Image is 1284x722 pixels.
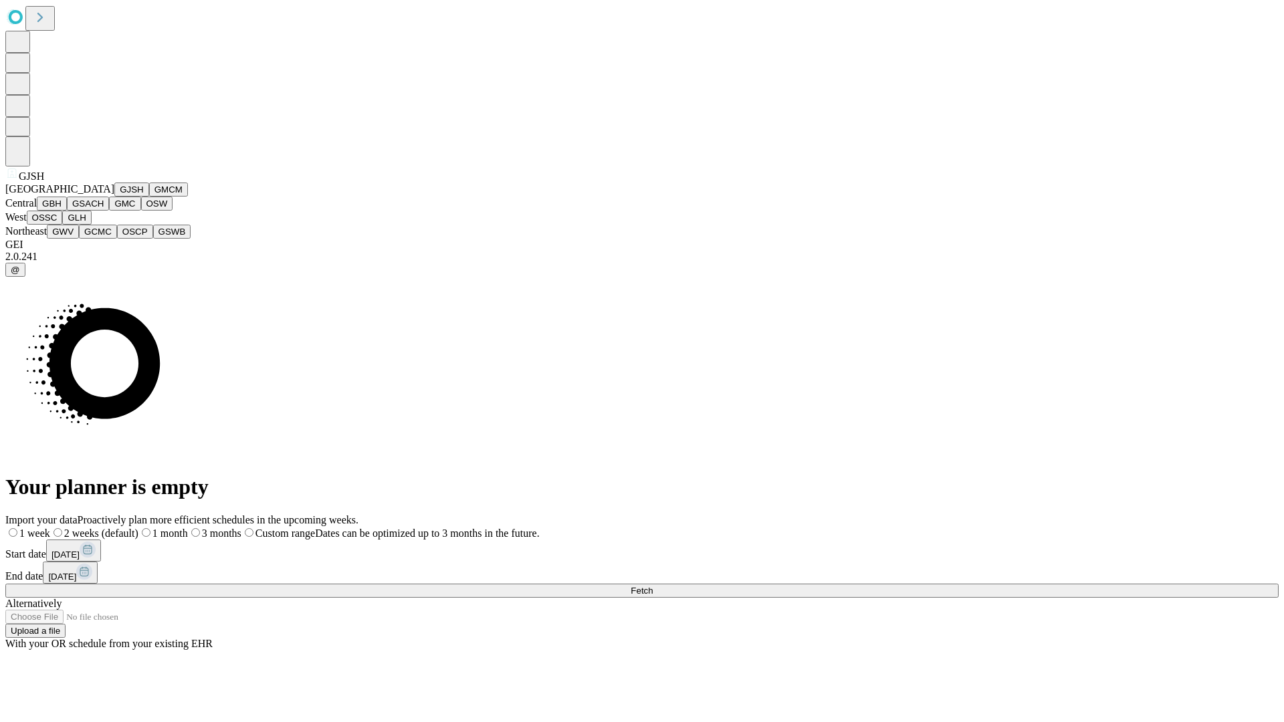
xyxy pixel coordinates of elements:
button: Fetch [5,584,1279,598]
span: Northeast [5,225,47,237]
span: Fetch [631,586,653,596]
span: 1 week [19,527,50,539]
span: Import your data [5,514,78,525]
button: OSCP [117,225,153,239]
input: Custom rangeDates can be optimized up to 3 months in the future. [245,528,253,537]
button: Upload a file [5,624,66,638]
span: With your OR schedule from your existing EHR [5,638,213,649]
span: Proactively plan more efficient schedules in the upcoming weeks. [78,514,358,525]
span: 1 month [152,527,188,539]
span: GJSH [19,170,44,182]
span: 2 weeks (default) [64,527,138,539]
button: GSWB [153,225,191,239]
span: [GEOGRAPHIC_DATA] [5,183,114,195]
button: GWV [47,225,79,239]
button: @ [5,263,25,277]
span: [DATE] [51,550,80,560]
button: GSACH [67,197,109,211]
button: OSSC [27,211,63,225]
div: Start date [5,539,1279,562]
input: 1 month [142,528,150,537]
span: Dates can be optimized up to 3 months in the future. [315,527,539,539]
input: 2 weeks (default) [53,528,62,537]
div: End date [5,562,1279,584]
span: [DATE] [48,572,76,582]
button: GCMC [79,225,117,239]
div: 2.0.241 [5,251,1279,263]
button: [DATE] [46,539,101,562]
button: GMC [109,197,140,211]
div: GEI [5,239,1279,251]
button: OSW [141,197,173,211]
input: 3 months [191,528,200,537]
input: 1 week [9,528,17,537]
span: @ [11,265,20,275]
span: Alternatively [5,598,62,609]
h1: Your planner is empty [5,475,1279,499]
button: GMCM [149,183,188,197]
span: Custom range [255,527,315,539]
button: [DATE] [43,562,98,584]
span: 3 months [202,527,241,539]
span: Central [5,197,37,209]
span: West [5,211,27,223]
button: GJSH [114,183,149,197]
button: GBH [37,197,67,211]
button: GLH [62,211,91,225]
